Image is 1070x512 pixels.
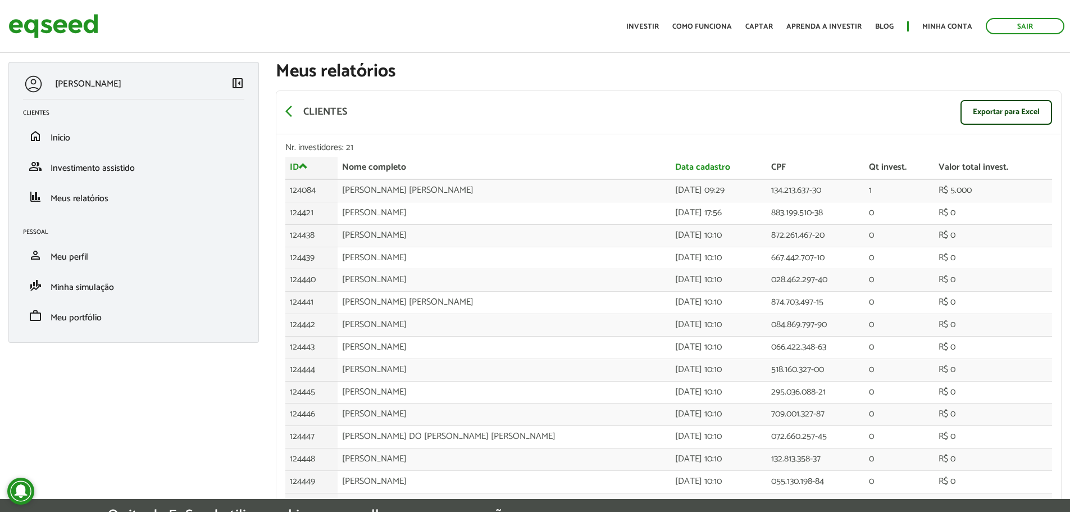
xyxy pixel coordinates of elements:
[285,105,299,118] span: arrow_back_ios
[671,448,767,471] td: [DATE] 10:10
[338,224,671,247] td: [PERSON_NAME]
[338,269,671,292] td: [PERSON_NAME]
[934,179,1052,202] td: R$ 5.000
[303,106,347,119] p: Clientes
[864,404,934,426] td: 0
[15,270,253,301] li: Minha simulação
[767,359,864,381] td: 518.160.327-00
[51,280,114,295] span: Minha simulação
[864,247,934,269] td: 0
[338,314,671,337] td: [PERSON_NAME]
[864,426,934,448] td: 0
[671,314,767,337] td: [DATE] 10:10
[23,110,253,116] h2: Clientes
[285,426,338,448] td: 124447
[15,301,253,331] li: Meu portfólio
[29,248,42,262] span: person
[285,336,338,359] td: 124443
[29,160,42,173] span: group
[767,292,864,314] td: 874.703.497-15
[934,247,1052,269] td: R$ 0
[671,381,767,404] td: [DATE] 10:10
[23,190,244,203] a: financeMeus relatórios
[338,202,671,224] td: [PERSON_NAME]
[338,448,671,471] td: [PERSON_NAME]
[285,292,338,314] td: 124441
[231,76,244,92] a: Colapsar menu
[767,157,864,179] th: CPF
[338,404,671,426] td: [PERSON_NAME]
[767,247,864,269] td: 667.442.707-10
[23,129,244,143] a: homeInício
[934,202,1052,224] td: R$ 0
[671,359,767,381] td: [DATE] 10:10
[934,224,1052,247] td: R$ 0
[15,151,253,182] li: Investimento assistido
[864,336,934,359] td: 0
[864,359,934,381] td: 0
[51,130,70,146] span: Início
[767,404,864,426] td: 709.001.327-87
[338,247,671,269] td: [PERSON_NAME]
[338,426,671,448] td: [PERSON_NAME] DO [PERSON_NAME] [PERSON_NAME]
[23,309,244,323] a: workMeu portfólio
[29,279,42,292] span: finance_mode
[276,62,1062,81] h1: Meus relatórios
[671,224,767,247] td: [DATE] 10:10
[626,23,659,30] a: Investir
[786,23,862,30] a: Aprenda a investir
[767,224,864,247] td: 872.261.467-20
[285,269,338,292] td: 124440
[745,23,773,30] a: Captar
[922,23,972,30] a: Minha conta
[671,426,767,448] td: [DATE] 10:10
[285,143,1052,152] div: Nr. investidores: 21
[15,182,253,212] li: Meus relatórios
[338,336,671,359] td: [PERSON_NAME]
[767,448,864,471] td: 132.813.358-37
[934,292,1052,314] td: R$ 0
[671,336,767,359] td: [DATE] 10:10
[23,248,244,262] a: personMeu perfil
[767,179,864,202] td: 134.213.637-30
[934,157,1052,179] th: Valor total invest.
[767,381,864,404] td: 295.036.088-21
[231,76,244,90] span: left_panel_close
[23,279,244,292] a: finance_modeMinha simulação
[285,179,338,202] td: 124084
[285,202,338,224] td: 124421
[864,292,934,314] td: 0
[285,448,338,471] td: 124448
[934,336,1052,359] td: R$ 0
[934,269,1052,292] td: R$ 0
[338,292,671,314] td: [PERSON_NAME] [PERSON_NAME]
[51,161,135,176] span: Investimento assistido
[338,179,671,202] td: [PERSON_NAME] [PERSON_NAME]
[51,310,102,325] span: Meu portfólio
[767,269,864,292] td: 028.462.297-40
[285,314,338,337] td: 124442
[864,471,934,493] td: 0
[51,191,108,206] span: Meus relatórios
[285,105,299,120] a: arrow_back_ios
[934,471,1052,493] td: R$ 0
[671,292,767,314] td: [DATE] 10:10
[767,314,864,337] td: 084.869.797-90
[23,160,244,173] a: groupInvestimento assistido
[864,269,934,292] td: 0
[55,79,121,89] p: [PERSON_NAME]
[864,179,934,202] td: 1
[23,229,253,235] h2: Pessoal
[671,471,767,493] td: [DATE] 10:10
[864,157,934,179] th: Qt invest.
[875,23,894,30] a: Blog
[672,23,732,30] a: Como funciona
[15,240,253,270] li: Meu perfil
[29,129,42,143] span: home
[864,202,934,224] td: 0
[338,359,671,381] td: [PERSON_NAME]
[290,161,308,172] a: ID
[934,314,1052,337] td: R$ 0
[8,11,98,41] img: EqSeed
[986,18,1064,34] a: Sair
